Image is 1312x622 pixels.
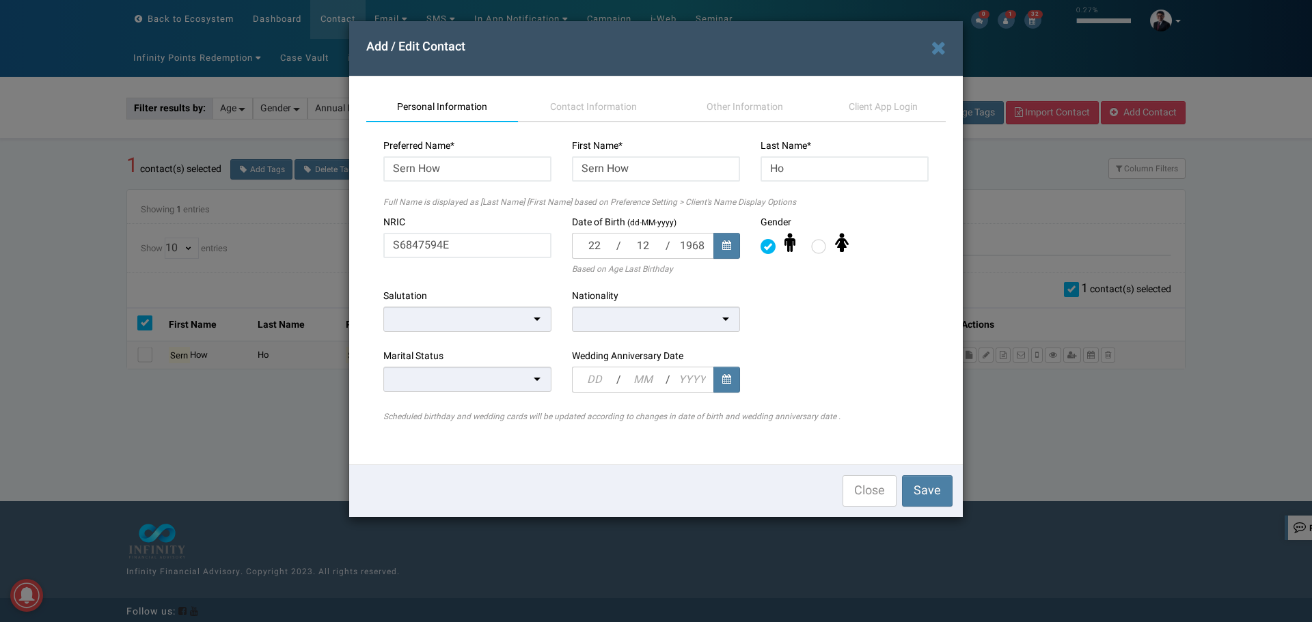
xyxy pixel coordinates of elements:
a: Personal Information [366,94,518,122]
span: Date of Birth [572,215,625,229]
label: Marital Status [383,350,443,363]
a: Other Information [670,94,821,122]
input: DD [572,233,616,259]
i: Full Name is displayed as [Last Name] [First Name] based on Preference Setting > Client's Name Di... [383,196,796,208]
span: Other Information [707,100,783,114]
span: Contact Information [550,100,637,114]
a: Client App Login [821,94,946,122]
label: NRIC [383,216,405,229]
label: Nationality [572,289,618,303]
span: Save [914,481,941,500]
input: YYYY [670,367,714,393]
input: YYYY [670,233,714,259]
input: MM [621,233,665,259]
i: Scheduled birthday and wedding cards will be updated according to changes in date of birth and we... [383,410,840,423]
span: Last Name [761,139,807,153]
button: Close [843,475,897,507]
span: / [616,367,621,393]
span: Close [854,481,885,500]
i: Based on Age Last Birthday [572,263,673,275]
span: / [666,233,670,259]
button: Save [902,475,953,507]
input: MM [621,367,665,393]
span: Personal Information [397,100,487,114]
label: Salutation [383,289,427,303]
small: (dd-MM-yyyy) [627,217,676,229]
span: Preferred Name [383,139,450,153]
span: / [666,367,670,393]
label: Gender [761,216,791,229]
span: Add / Edit Contact [366,38,465,56]
span: First Name [572,139,618,153]
input: DD [572,367,616,393]
span: / [616,233,621,259]
a: Contact Information [518,94,670,122]
span: Client App Login [849,100,918,114]
span: Wedding Anniversary Date [572,349,683,363]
